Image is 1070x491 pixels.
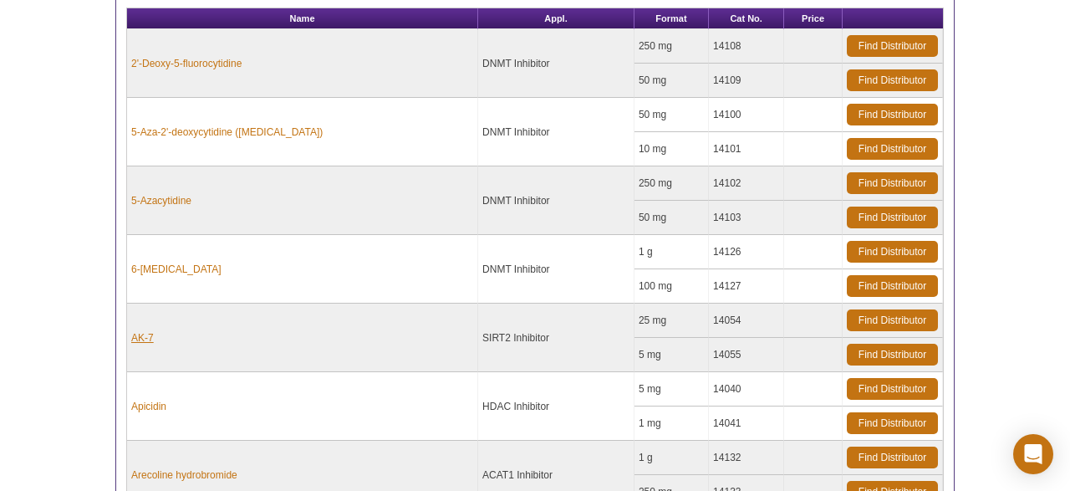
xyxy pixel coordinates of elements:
td: 50 mg [634,64,709,98]
a: Find Distributor [847,447,938,468]
td: 14109 [709,64,784,98]
td: 50 mg [634,201,709,235]
td: 14102 [709,166,784,201]
th: Name [127,8,478,29]
td: 1 mg [634,407,709,441]
a: Find Distributor [847,104,938,125]
td: 14054 [709,304,784,338]
td: SIRT2 Inhibitor [478,304,634,372]
td: 250 mg [634,29,709,64]
a: Find Distributor [847,172,938,194]
td: DNMT Inhibitor [478,29,634,98]
td: 1 g [634,235,709,269]
td: DNMT Inhibitor [478,166,634,235]
td: 10 mg [634,132,709,166]
a: 5-Aza-2'-deoxycytidine ([MEDICAL_DATA]) [131,125,323,140]
td: 14127 [709,269,784,304]
a: Find Distributor [847,138,938,160]
a: Find Distributor [847,35,938,57]
th: Cat No. [709,8,784,29]
a: Find Distributor [847,207,938,228]
td: 5 mg [634,338,709,372]
td: 1 g [634,441,709,475]
a: 5-Azacytidine [131,193,191,208]
td: DNMT Inhibitor [478,98,634,166]
a: 2'-Deoxy-5-fluorocytidine [131,56,242,71]
th: Appl. [478,8,634,29]
a: Find Distributor [847,412,938,434]
td: 14108 [709,29,784,64]
td: 14041 [709,407,784,441]
a: Find Distributor [847,378,938,400]
div: Open Intercom Messenger [1013,434,1053,474]
a: Find Distributor [847,344,938,366]
a: Find Distributor [847,309,938,331]
td: 100 mg [634,269,709,304]
td: 14132 [709,441,784,475]
a: AK-7 [131,330,154,345]
th: Format [634,8,709,29]
th: Price [784,8,843,29]
td: 50 mg [634,98,709,132]
td: 14103 [709,201,784,235]
td: 14055 [709,338,784,372]
a: Find Distributor [847,241,938,263]
td: 25 mg [634,304,709,338]
td: 5 mg [634,372,709,407]
td: HDAC Inhibitor [478,372,634,441]
a: Find Distributor [847,69,938,91]
a: Arecoline hydrobromide [131,468,237,483]
td: 14100 [709,98,784,132]
td: 14126 [709,235,784,269]
td: 14040 [709,372,784,407]
td: 250 mg [634,166,709,201]
a: 6-[MEDICAL_DATA] [131,262,222,277]
td: DNMT Inhibitor [478,235,634,304]
a: Apicidin [131,399,166,414]
td: 14101 [709,132,784,166]
a: Find Distributor [847,275,938,297]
